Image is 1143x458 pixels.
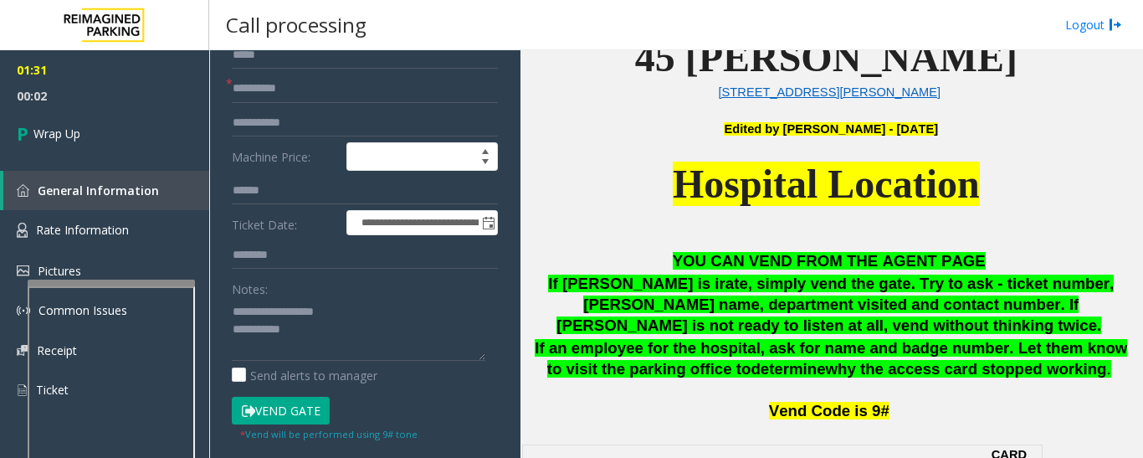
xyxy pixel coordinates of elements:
label: Send alerts to manager [232,367,377,384]
span: Vend Code is 9# [769,402,889,419]
span: Hospital Location [673,162,980,206]
span: Decrease value [474,157,497,170]
img: 'icon' [17,383,28,398]
label: Ticket Date: [228,210,342,235]
a: Logout [1065,16,1122,33]
span: 45 [PERSON_NAME] [635,35,1017,80]
span: If an employee for the hospital, ask for name and badge number. Let them know to visit the parkin... [535,339,1127,378]
span: Increase value [474,143,497,157]
span: Wrap Up [33,125,80,142]
img: 'icon' [17,223,28,238]
label: Notes: [232,275,268,298]
span: why the access card stopped working [826,360,1107,378]
span: Rate Information [36,222,129,238]
span: YOU CAN VEND FROM THE AGENT PAGE [673,252,986,270]
a: General Information [3,171,209,210]
span: Pictures [38,263,81,279]
img: logout [1109,16,1122,33]
span: Toggle popup [479,211,497,234]
img: 'icon' [17,184,29,197]
span: determine [751,360,825,378]
span: . [1106,360,1110,378]
label: Machine Price: [228,142,342,171]
img: 'icon' [17,345,28,356]
span: General Information [38,183,159,198]
b: Edited by [PERSON_NAME] - [DATE] [724,122,938,136]
img: 'icon' [17,265,29,276]
button: Vend Gate [232,397,330,425]
h3: Call processing [218,4,375,45]
span: If [PERSON_NAME] is irate, simply vend the gate. Try to ask - ticket number, [PERSON_NAME] name, ... [548,275,1114,334]
small: Vend will be performed using 9# tone [240,428,418,440]
a: [STREET_ADDRESS][PERSON_NAME] [719,85,941,99]
img: 'icon' [17,304,30,317]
